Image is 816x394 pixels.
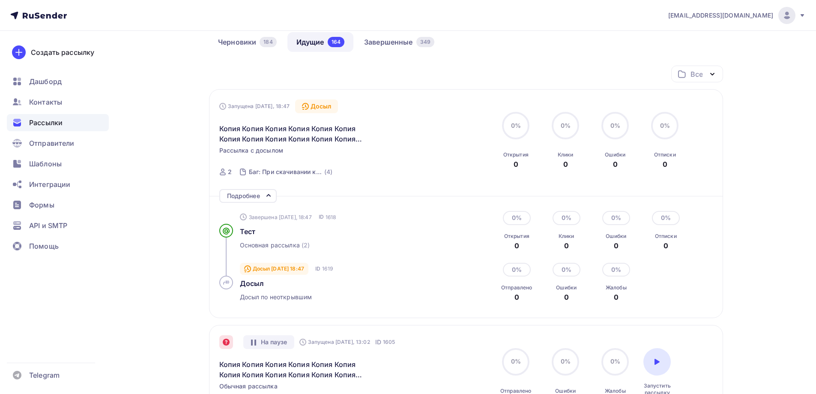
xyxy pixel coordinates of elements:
[31,47,94,57] div: Создать рассылку
[668,7,806,24] a: [EMAIL_ADDRESS][DOMAIN_NAME]
[315,265,320,273] span: ID
[326,214,336,221] span: 1618
[29,76,62,87] span: Дашборд
[328,37,344,47] div: 164
[514,159,518,169] div: 0
[7,196,109,214] a: Формы
[319,213,324,221] span: ID
[29,138,75,148] span: Отправители
[559,233,574,240] div: Клики
[503,211,531,225] div: 0%
[240,293,312,301] span: Досыл по неоткрывшим
[249,168,323,176] div: Баг: При скачивании контактов не отображаются дефолтные значения (телефон, имя)
[605,151,625,158] div: Ошибки
[249,214,312,221] span: Завершена [DATE], 18:47
[219,382,278,391] span: Обычная рассылка
[219,123,366,144] span: Копия Копия Копия Копия Копия Копия Копия Копия Копия Копия Копия Копия [GEOGRAPHIC_DATA] Копия К...
[606,284,627,291] div: Жалобы
[240,279,264,288] span: Досыл
[610,122,620,129] span: 0%
[553,263,580,277] div: 0%
[654,151,676,158] div: Отписки
[240,278,435,289] a: Досыл
[563,159,568,169] div: 0
[652,211,680,225] div: 0%
[511,122,521,129] span: 0%
[602,211,630,225] div: 0%
[561,358,571,365] span: 0%
[416,37,434,47] div: 349
[383,338,395,346] span: 1605
[375,338,381,346] span: ID
[7,73,109,90] a: Дашборд
[287,32,353,52] a: Идущие164
[260,37,276,47] div: 184
[504,233,529,240] div: Открытия
[29,179,70,189] span: Интеграции
[219,146,284,155] span: Рассылка с досылом
[7,93,109,111] a: Контакты
[219,103,290,110] div: Запущена [DATE], 18:47
[322,265,333,272] span: 1619
[219,359,366,380] a: Копия Копия Копия Копия Копия Копия Копия Копия Копия Копия Копия Копия [GEOGRAPHIC_DATA] Копия К...
[503,151,529,158] div: Открытия
[556,292,577,302] div: 0
[355,32,443,52] a: Завершенные349
[511,358,521,365] span: 0%
[606,241,626,251] div: 0
[690,69,702,79] div: Все
[558,151,574,158] div: Клики
[324,168,332,176] div: (4)
[227,191,260,201] div: Подробнее
[299,339,370,346] div: Запущена [DATE], 13:02
[29,241,59,251] span: Помощь
[29,370,60,380] span: Telegram
[556,284,577,291] div: Ошибки
[613,159,618,169] div: 0
[501,284,532,291] div: Отправлено
[240,226,435,237] a: Тест
[610,358,620,365] span: 0%
[29,200,54,210] span: Формы
[655,233,677,240] div: Отписки
[29,159,62,169] span: Шаблоны
[295,99,338,113] div: Досыл
[504,241,529,251] div: 0
[561,122,571,129] span: 0%
[248,165,334,179] a: Баг: При скачивании контактов не отображаются дефолтные значения (телефон, имя) (4)
[602,263,630,277] div: 0%
[559,241,574,251] div: 0
[660,122,670,129] span: 0%
[668,11,773,20] span: [EMAIL_ADDRESS][DOMAIN_NAME]
[302,241,310,250] span: (2)
[243,335,294,349] div: На паузе
[209,32,286,52] a: Черновики184
[7,155,109,172] a: Шаблоны
[7,135,109,152] a: Отправители
[501,292,532,302] div: 0
[553,211,580,225] div: 0%
[29,220,67,231] span: API и SMTP
[240,241,300,250] span: Основная рассылка
[240,227,256,236] span: Тест
[228,168,232,176] div: 2
[29,97,62,107] span: Контакты
[671,66,723,82] button: Все
[606,233,626,240] div: Ошибки
[240,263,309,275] div: Досыл [DATE] 18:47
[503,263,531,277] div: 0%
[29,117,63,128] span: Рассылки
[606,292,627,302] div: 0
[7,114,109,131] a: Рассылки
[655,241,677,251] div: 0
[663,159,667,169] div: 0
